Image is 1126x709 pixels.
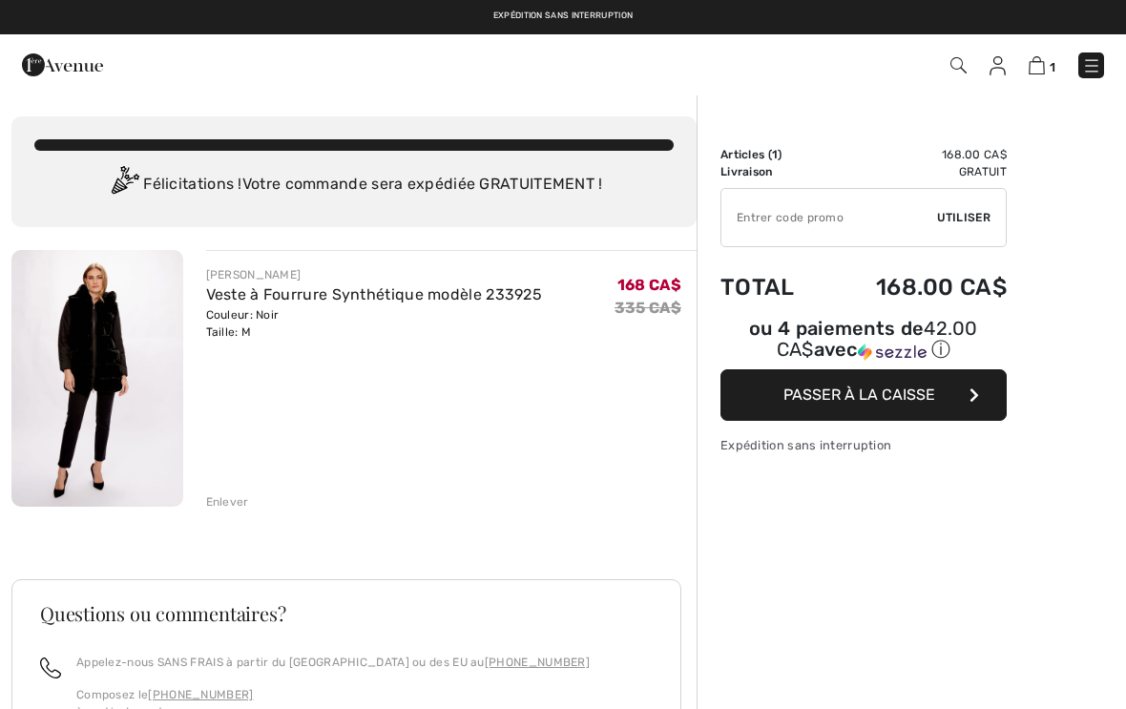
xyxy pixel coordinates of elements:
span: 42.00 CA$ [777,317,978,361]
a: 1ère Avenue [22,54,103,73]
div: [PERSON_NAME] [206,266,543,283]
td: Gratuit [824,163,1007,180]
input: Code promo [721,189,937,246]
div: Félicitations ! Votre commande sera expédiée GRATUITEMENT ! [34,166,674,204]
img: Veste à Fourrure Synthétique modèle 233925 [11,250,183,507]
td: Livraison [720,163,824,180]
p: Appelez-nous SANS FRAIS à partir du [GEOGRAPHIC_DATA] ou des EU au [76,654,590,671]
td: Total [720,255,824,320]
div: Couleur: Noir Taille: M [206,306,543,341]
div: ou 4 paiements de avec [720,320,1007,363]
div: Enlever [206,493,249,511]
a: Veste à Fourrure Synthétique modèle 233925 [206,285,543,303]
img: Mes infos [990,56,1006,75]
s: 335 CA$ [615,299,681,317]
img: Congratulation2.svg [105,166,143,204]
a: [PHONE_NUMBER] [485,656,590,669]
td: 168.00 CA$ [824,255,1007,320]
td: 168.00 CA$ [824,146,1007,163]
td: Articles ( ) [720,146,824,163]
a: 1 [1029,53,1055,76]
span: 168 CA$ [617,276,681,294]
div: Expédition sans interruption [720,436,1007,454]
img: Menu [1082,56,1101,75]
img: Panier d'achat [1029,56,1045,74]
a: [PHONE_NUMBER] [148,688,253,701]
img: 1ère Avenue [22,46,103,84]
h3: Questions ou commentaires? [40,604,653,623]
img: Recherche [950,57,967,73]
img: call [40,657,61,678]
span: Utiliser [937,209,990,226]
span: 1 [772,148,778,161]
button: Passer à la caisse [720,369,1007,421]
span: Passer à la caisse [783,386,935,404]
img: Sezzle [858,344,927,361]
div: ou 4 paiements de42.00 CA$avecSezzle Cliquez pour en savoir plus sur Sezzle [720,320,1007,369]
span: 1 [1050,60,1055,74]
